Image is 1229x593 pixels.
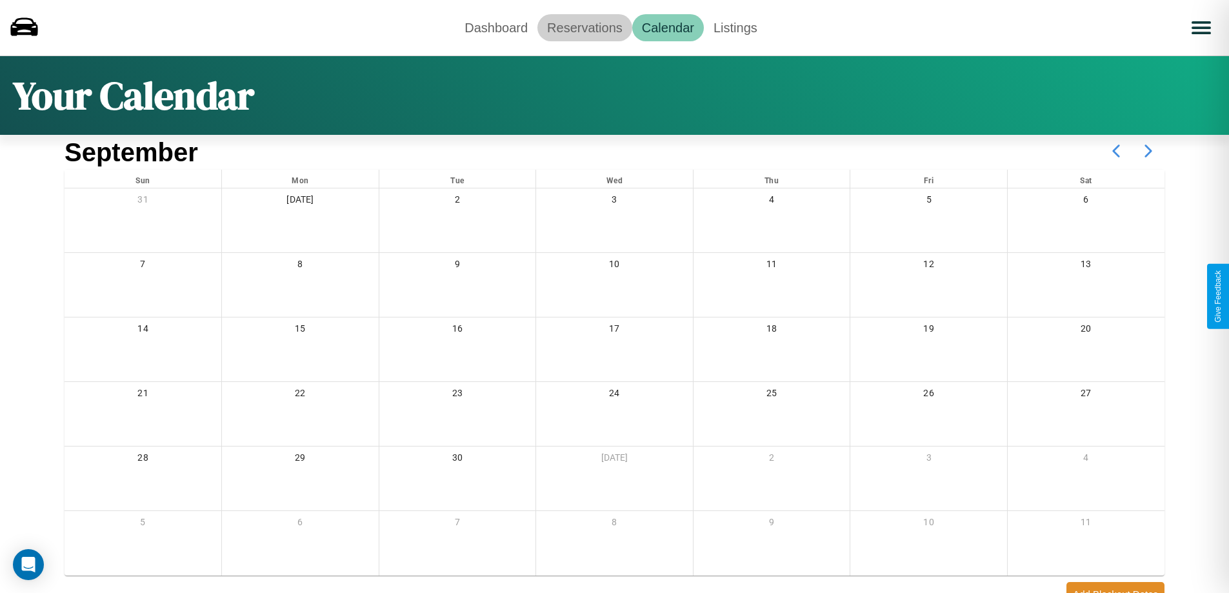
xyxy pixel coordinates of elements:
[379,447,536,473] div: 30
[455,14,537,41] a: Dashboard
[379,253,536,279] div: 9
[694,511,850,538] div: 9
[65,188,221,215] div: 31
[536,253,693,279] div: 10
[536,382,693,408] div: 24
[1008,253,1164,279] div: 13
[694,170,850,188] div: Thu
[222,188,379,215] div: [DATE]
[536,317,693,344] div: 17
[65,382,221,408] div: 21
[379,382,536,408] div: 23
[850,317,1007,344] div: 19
[65,253,221,279] div: 7
[379,511,536,538] div: 7
[1008,382,1164,408] div: 27
[694,253,850,279] div: 11
[65,317,221,344] div: 14
[850,170,1007,188] div: Fri
[704,14,767,41] a: Listings
[379,317,536,344] div: 16
[536,511,693,538] div: 8
[850,188,1007,215] div: 5
[222,170,379,188] div: Mon
[1008,511,1164,538] div: 11
[536,170,693,188] div: Wed
[536,188,693,215] div: 3
[1008,447,1164,473] div: 4
[1214,270,1223,323] div: Give Feedback
[13,549,44,580] div: Open Intercom Messenger
[379,170,536,188] div: Tue
[222,253,379,279] div: 8
[694,188,850,215] div: 4
[1008,317,1164,344] div: 20
[222,447,379,473] div: 29
[694,447,850,473] div: 2
[65,170,221,188] div: Sun
[13,69,254,122] h1: Your Calendar
[65,511,221,538] div: 5
[850,447,1007,473] div: 3
[537,14,632,41] a: Reservations
[536,447,693,473] div: [DATE]
[1183,10,1219,46] button: Open menu
[65,138,198,167] h2: September
[379,188,536,215] div: 2
[694,317,850,344] div: 18
[222,317,379,344] div: 15
[65,447,221,473] div: 28
[850,511,1007,538] div: 10
[222,382,379,408] div: 22
[1008,170,1164,188] div: Sat
[850,382,1007,408] div: 26
[694,382,850,408] div: 25
[222,511,379,538] div: 6
[1008,188,1164,215] div: 6
[850,253,1007,279] div: 12
[632,14,704,41] a: Calendar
